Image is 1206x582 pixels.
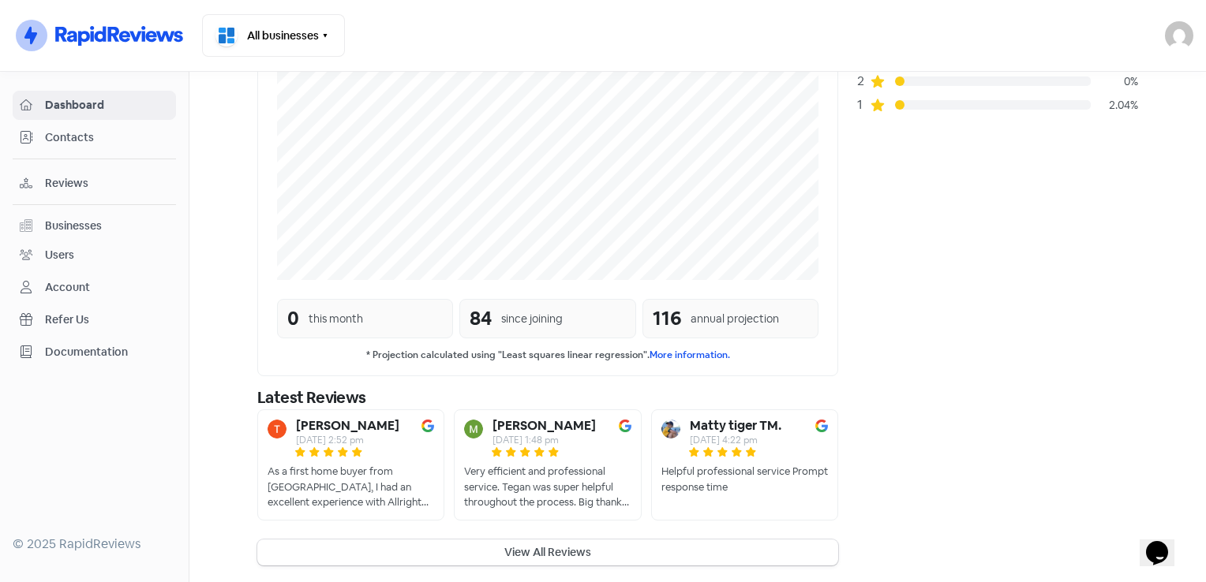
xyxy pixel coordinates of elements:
div: 2 [857,72,870,91]
a: Users [13,241,176,270]
img: Image [619,420,631,432]
button: All businesses [202,14,345,57]
div: Account [45,279,90,296]
div: annual projection [691,311,779,327]
div: [DATE] 4:22 pm [690,435,781,445]
span: Documentation [45,344,169,360]
div: Users [45,247,74,263]
a: Refer Us [13,305,176,334]
div: 116 [653,304,681,333]
div: [DATE] 2:52 pm [296,435,399,445]
img: Avatar [464,420,483,438]
span: Dashboard [45,97,169,114]
b: [PERSON_NAME] [493,420,596,432]
div: Helpful professional service Prompt response time [661,464,828,494]
a: Contacts [13,123,176,152]
div: since joining [501,311,563,327]
a: Businesses [13,211,176,241]
b: [PERSON_NAME] [296,420,399,432]
div: [DATE] 1:48 pm [493,435,596,445]
iframe: chat widget [1140,519,1190,566]
small: * Projection calculated using "Least squares linear regression". [277,348,818,363]
div: 0 [287,304,299,333]
a: Documentation [13,338,176,367]
div: Businesses [45,218,102,234]
a: Dashboard [13,91,176,120]
div: As a first home buyer from [GEOGRAPHIC_DATA], I had an excellent experience with Allright Bourke ... [268,464,434,510]
img: User [1165,21,1193,50]
div: 2.04% [1091,97,1138,114]
span: Contacts [45,129,169,146]
img: Image [421,420,434,432]
div: this month [309,311,363,327]
b: Matty tiger TM. [690,420,781,432]
button: View All Reviews [257,539,838,565]
span: Refer Us [45,312,169,328]
span: Reviews [45,175,169,192]
a: Reviews [13,169,176,198]
img: Image [815,420,828,432]
a: Account [13,273,176,302]
img: Avatar [268,420,287,438]
div: © 2025 RapidReviews [13,535,176,554]
a: More information. [650,349,730,361]
div: 84 [470,304,492,333]
img: Avatar [661,420,680,438]
div: 1 [857,95,870,114]
div: Very efficient and professional service. Tegan was super helpful throughout the process. Big than... [464,464,631,510]
div: Latest Reviews [257,386,838,409]
div: 0% [1091,73,1138,90]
